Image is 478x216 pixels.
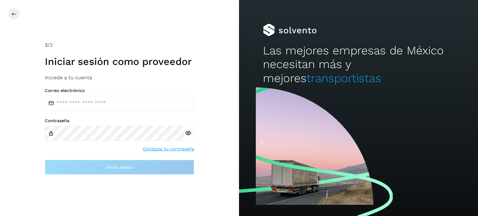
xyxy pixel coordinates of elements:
[45,42,48,48] span: 2
[143,146,194,152] a: Olvidaste tu contraseña
[45,160,194,175] button: Inicia sesión
[45,41,194,49] div: /2
[106,165,133,169] span: Inicia sesión
[307,71,381,85] span: transportistas
[45,75,194,80] h3: Accede a tu cuenta
[45,88,194,93] label: Correo electrónico
[45,118,194,123] label: Contraseña
[263,44,454,85] h2: Las mejores empresas de México necesitan más y mejores
[45,56,194,67] h1: Iniciar sesión como proveedor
